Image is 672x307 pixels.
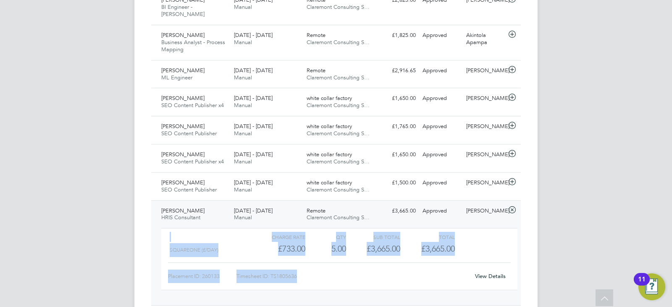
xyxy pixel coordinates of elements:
[419,148,463,162] div: Approved
[305,242,346,256] div: 5.00
[307,130,370,137] span: Claremont Consulting S…
[234,151,273,158] span: [DATE] - [DATE]
[419,120,463,134] div: Approved
[375,64,419,78] div: £2,916.65
[234,158,252,165] span: Manual
[307,186,370,193] span: Claremont Consulting S…
[234,179,273,186] span: [DATE] - [DATE]
[305,232,346,242] div: QTY
[161,39,225,53] span: Business Analyst - Process Mapping
[161,74,192,81] span: ML Engineer
[463,120,507,134] div: [PERSON_NAME]
[234,214,252,221] span: Manual
[161,67,205,74] span: [PERSON_NAME]
[346,232,400,242] div: Sub Total
[375,120,419,134] div: £1,765.00
[234,207,273,214] span: [DATE] - [DATE]
[638,279,646,290] div: 11
[419,29,463,42] div: Approved
[234,123,273,130] span: [DATE] - [DATE]
[307,214,370,221] span: Claremont Consulting S…
[161,158,224,165] span: SEO Content Publisher x4
[161,102,224,109] span: SEO Content Publisher x4
[421,244,455,254] span: £3,665.00
[307,207,325,214] span: Remote
[463,64,507,78] div: [PERSON_NAME]
[419,92,463,105] div: Approved
[475,273,506,280] a: View Details
[161,123,205,130] span: [PERSON_NAME]
[161,207,205,214] span: [PERSON_NAME]
[161,94,205,102] span: [PERSON_NAME]
[161,3,205,18] span: BI Engineer - [PERSON_NAME]
[375,148,419,162] div: £1,650.00
[161,179,205,186] span: [PERSON_NAME]
[161,31,205,39] span: [PERSON_NAME]
[234,31,273,39] span: [DATE] - [DATE]
[463,204,507,218] div: [PERSON_NAME]
[375,176,419,190] div: £1,500.00
[463,148,507,162] div: [PERSON_NAME]
[161,130,217,137] span: SEO Content Publisher
[236,270,470,283] div: Timesheet ID: TS1805636
[307,39,370,46] span: Claremont Consulting S…
[307,123,352,130] span: white collar factory
[307,158,370,165] span: Claremont Consulting S…
[463,29,507,50] div: Akintola Apampa
[161,214,200,221] span: HRIS Consultant
[170,247,218,253] span: SquareOne (£/day)
[375,92,419,105] div: £1,650.00
[375,204,419,218] div: £3,665.00
[307,74,370,81] span: Claremont Consulting S…
[234,94,273,102] span: [DATE] - [DATE]
[251,242,305,256] div: £733.00
[307,31,325,39] span: Remote
[400,232,454,242] div: Total
[234,130,252,137] span: Manual
[234,102,252,109] span: Manual
[346,242,400,256] div: £3,665.00
[234,3,252,10] span: Manual
[307,102,370,109] span: Claremont Consulting S…
[419,204,463,218] div: Approved
[307,94,352,102] span: white collar factory
[234,74,252,81] span: Manual
[307,67,325,74] span: Remote
[234,186,252,193] span: Manual
[161,151,205,158] span: [PERSON_NAME]
[307,151,352,158] span: white collar factory
[168,270,236,283] div: Placement ID: 260133
[307,179,352,186] span: white collar factory
[307,3,370,10] span: Claremont Consulting S…
[638,273,665,300] button: Open Resource Center, 11 new notifications
[463,176,507,190] div: [PERSON_NAME]
[234,39,252,46] span: Manual
[419,64,463,78] div: Approved
[234,67,273,74] span: [DATE] - [DATE]
[463,92,507,105] div: [PERSON_NAME]
[375,29,419,42] div: £1,825.00
[251,232,305,242] div: Charge rate
[161,186,217,193] span: SEO Content Publisher
[419,176,463,190] div: Approved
